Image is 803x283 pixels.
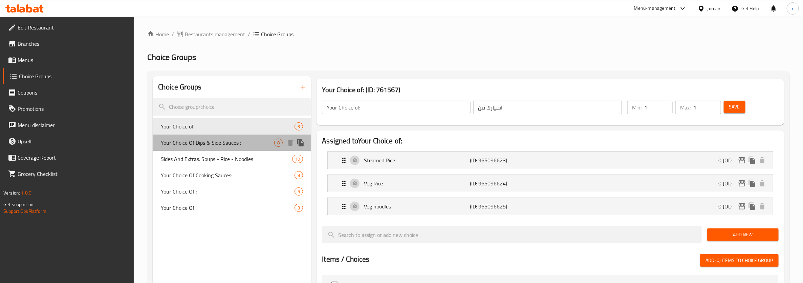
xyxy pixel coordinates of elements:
[153,200,311,216] div: Your Choice Of3
[713,230,773,239] span: Add New
[153,183,311,200] div: Your Choice Of :5
[295,172,303,179] span: 9
[322,149,778,172] li: Expand
[161,122,295,130] span: Your Choice of:
[680,103,691,112] p: Max:
[19,72,129,80] span: Choice Groups
[328,198,773,215] div: Expand
[295,171,303,179] div: Choices
[18,88,129,97] span: Coupons
[18,137,129,145] span: Upsell
[737,178,747,188] button: edit
[747,155,757,165] button: duplicate
[707,228,779,241] button: Add New
[322,226,701,243] input: search
[18,40,129,48] span: Branches
[364,202,470,210] p: Veg noodles
[3,188,20,197] span: Version:
[718,202,737,210] p: 0 JOD
[737,155,747,165] button: edit
[285,138,296,148] button: delete
[18,23,129,32] span: Edit Restaurant
[292,155,303,163] div: Choices
[737,201,747,211] button: edit
[21,188,31,197] span: 1.0.0
[161,139,274,147] span: Your Choice Of Dips & Side Sauces :
[292,156,303,162] span: 10
[153,167,311,183] div: Your Choice Of Cooking Sauces:9
[161,171,295,179] span: Your Choice Of Cooking Sauces:
[364,156,470,164] p: Steamed Rice
[172,30,174,38] li: /
[158,82,201,92] h2: Choice Groups
[3,36,134,52] a: Branches
[3,200,35,209] span: Get support on:
[328,152,773,169] div: Expand
[18,154,129,162] span: Coverage Report
[3,166,134,182] a: Grocery Checklist
[161,187,295,196] span: Your Choice Of :
[322,136,778,146] h2: Assigned to Your Choice of:
[147,30,169,38] a: Home
[747,178,757,188] button: duplicate
[757,201,767,211] button: delete
[724,101,745,113] button: Save
[295,123,303,130] span: 3
[18,56,129,64] span: Menus
[700,254,779,267] button: Add (0) items to choice group
[792,5,794,12] span: r
[153,118,311,135] div: Your Choice of:3
[3,149,134,166] a: Coverage Report
[3,84,134,101] a: Coupons
[3,101,134,117] a: Promotions
[275,140,282,146] span: 8
[3,19,134,36] a: Edit Restaurant
[18,170,129,178] span: Grocery Checklist
[3,133,134,149] a: Upsell
[248,30,250,38] li: /
[295,122,303,130] div: Choices
[296,138,306,148] button: duplicate
[3,52,134,68] a: Menus
[729,103,740,111] span: Save
[718,156,737,164] p: 0 JOD
[706,256,773,265] span: Add (0) items to choice group
[322,84,778,95] h3: Your Choice of: (ID: 761567)
[274,139,283,147] div: Choices
[322,172,778,195] li: Expand
[147,30,789,38] nav: breadcrumb
[3,117,134,133] a: Menu disclaimer
[295,188,303,195] span: 5
[153,135,311,151] div: Your Choice Of Dips & Side Sauces :8deleteduplicate
[161,155,292,163] span: Sides And Extras: Soups - Rice - Noodles
[747,201,757,211] button: duplicate
[295,204,303,212] div: Choices
[185,30,245,38] span: Restaurants management
[18,121,129,129] span: Menu disclaimer
[757,155,767,165] button: delete
[161,204,295,212] span: Your Choice Of
[18,105,129,113] span: Promotions
[295,187,303,196] div: Choices
[322,195,778,218] li: Expand
[295,205,303,211] span: 3
[3,68,134,84] a: Choice Groups
[177,30,245,38] a: Restaurants management
[261,30,294,38] span: Choice Groups
[634,4,676,13] div: Menu-management
[153,151,311,167] div: Sides And Extras: Soups - Rice - Noodles10
[470,179,540,187] p: (ID: 965096624)
[364,179,470,187] p: Veg Rice
[147,49,196,65] span: Choice Groups
[328,175,773,192] div: Expand
[470,202,540,210] p: (ID: 965096625)
[718,179,737,187] p: 0 JOD
[3,207,46,216] a: Support.OpsPlatform
[322,254,369,264] h2: Items / Choices
[632,103,642,112] p: Min:
[470,156,540,164] p: (ID: 965096623)
[757,178,767,188] button: delete
[708,5,721,12] div: Jordan
[153,98,311,116] input: search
